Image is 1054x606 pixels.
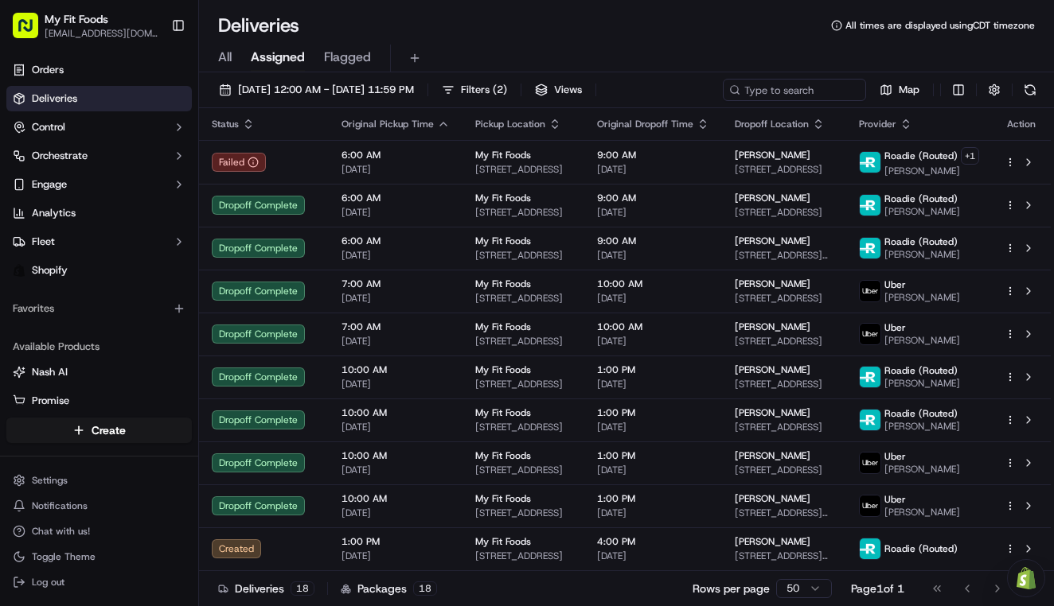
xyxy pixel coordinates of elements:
span: Deliveries [32,91,77,106]
a: Shopify [6,258,192,283]
span: 10:00 AM [342,406,450,419]
span: 9:00 AM [597,192,709,204]
span: All [218,48,232,67]
span: [PERSON_NAME] [884,463,960,476]
button: Map [872,79,927,101]
span: [DATE] [342,292,450,305]
span: [STREET_ADDRESS][PERSON_NAME] [735,550,833,562]
span: [STREET_ADDRESS] [735,292,833,305]
button: Chat with us! [6,520,192,542]
span: 10:00 AM [342,363,450,376]
span: Settings [32,474,68,487]
span: 6:00 AM [342,192,450,204]
span: [DATE] [597,163,709,176]
span: My Fit Foods [475,363,531,376]
span: [EMAIL_ADDRESS][DOMAIN_NAME] [45,27,158,40]
span: 9:00 AM [597,149,709,161]
button: Engage [6,172,192,197]
span: Map [899,83,919,97]
span: Roadie (Routed) [884,150,958,162]
span: Pickup Location [475,118,545,130]
button: Failed [212,153,266,172]
span: [STREET_ADDRESS] [735,378,833,390]
img: roadie-logo-v2.jpg [860,152,880,173]
span: 6:00 AM [342,235,450,247]
span: [DATE] [597,464,709,476]
span: [STREET_ADDRESS] [475,206,572,219]
p: Rows per page [693,581,770,596]
h1: Deliveries [218,13,299,38]
div: 18 [291,581,314,596]
span: Engage [32,177,67,192]
button: Refresh [1019,79,1041,101]
div: Deliveries [218,581,314,596]
span: 1:00 PM [597,449,709,462]
span: [STREET_ADDRESS] [735,421,833,433]
button: [DATE] 12:00 AM - [DATE] 11:59 PM [212,79,421,101]
span: [PERSON_NAME] [884,205,960,218]
span: My Fit Foods [475,535,531,548]
img: uber-new-logo.jpeg [860,324,880,344]
span: My Fit Foods [475,278,531,290]
span: Original Dropoff Time [597,118,693,130]
div: Page 1 of 1 [851,581,904,596]
span: [DATE] [597,421,709,433]
span: [PERSON_NAME] [884,165,979,177]
span: 10:00 AM [597,278,709,290]
button: My Fit Foods[EMAIL_ADDRESS][DOMAIN_NAME] [6,6,165,45]
span: Uber [884,278,906,291]
span: Shopify [32,263,68,278]
span: 10:00 AM [342,492,450,505]
span: Notifications [32,499,88,512]
span: [DATE] [597,507,709,519]
button: Nash AI [6,359,192,385]
span: [PERSON_NAME] [735,192,810,204]
div: Available Products [6,334,192,359]
span: Roadie (Routed) [884,192,958,205]
span: Log out [32,576,64,589]
img: Shopify logo [13,264,25,277]
span: [PERSON_NAME] [735,320,810,333]
span: [STREET_ADDRESS] [475,335,572,348]
img: roadie-logo-v2.jpg [860,410,880,430]
span: [PERSON_NAME] [735,492,810,505]
button: Settings [6,469,192,491]
span: My Fit Foods [475,320,531,333]
span: [DATE] [597,292,709,305]
span: [DATE] [342,249,450,262]
button: Views [528,79,589,101]
span: [DATE] [342,163,450,176]
span: [PERSON_NAME] [884,291,960,304]
button: My Fit Foods [45,11,108,27]
span: [DATE] [597,249,709,262]
a: Deliveries [6,86,192,111]
span: ( 2 ) [493,83,507,97]
span: [PERSON_NAME] [884,420,960,433]
span: Roadie (Routed) [884,235,958,248]
span: [PERSON_NAME] [735,278,810,290]
span: 7:00 AM [342,278,450,290]
span: 10:00 AM [597,320,709,333]
span: Provider [859,118,896,130]
span: [STREET_ADDRESS][PERSON_NAME] [735,249,833,262]
span: [DATE] [597,378,709,390]
span: Assigned [251,48,305,67]
span: 4:00 PM [597,535,709,548]
span: [STREET_ADDRESS] [475,292,572,305]
button: Control [6,115,192,140]
button: Filters(2) [435,79,514,101]
a: Promise [13,394,185,408]
span: Roadie (Routed) [884,407,958,420]
span: [PERSON_NAME] [884,248,960,261]
span: [PERSON_NAME] [735,363,810,376]
button: Orchestrate [6,143,192,169]
span: [DATE] [342,206,450,219]
input: Type to search [723,79,866,101]
span: [DATE] [597,550,709,562]
span: Control [32,120,65,134]
span: [STREET_ADDRESS] [475,378,572,390]
span: [STREET_ADDRESS] [735,464,833,476]
span: 7:00 AM [342,320,450,333]
img: uber-new-logo.jpeg [860,453,880,473]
